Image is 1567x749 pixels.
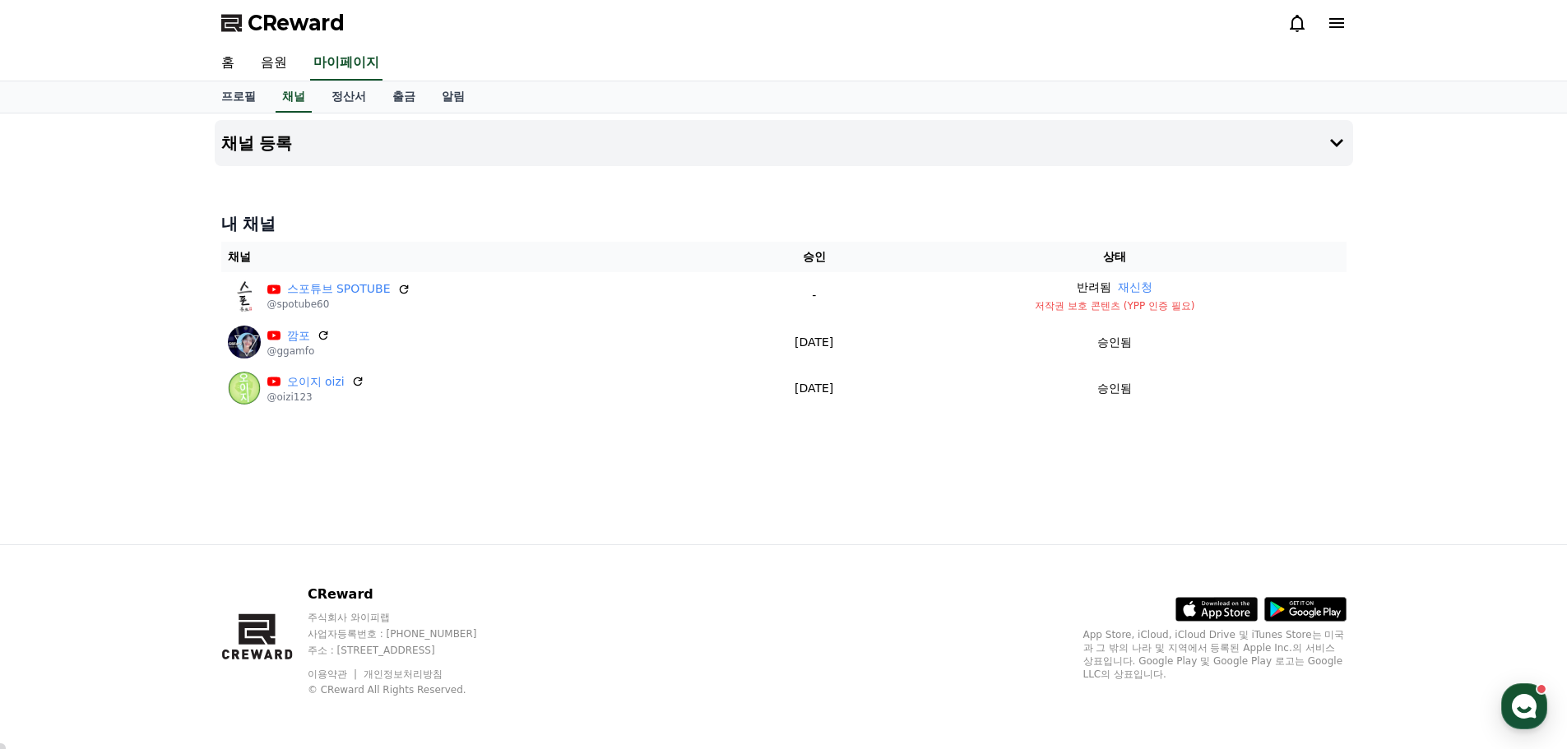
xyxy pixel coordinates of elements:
a: 프로필 [208,81,269,113]
th: 승인 [744,242,883,272]
a: 음원 [248,46,300,81]
button: 채널 등록 [215,120,1353,166]
p: [DATE] [751,380,877,397]
th: 상태 [883,242,1346,272]
p: 저작권 보호 콘텐츠 (YPP 인증 필요) [890,299,1339,312]
a: 이용약관 [308,668,359,680]
img: 오이지 oizi [228,372,261,405]
a: CReward [221,10,345,36]
p: [DATE] [751,334,877,351]
a: 홈 [208,46,248,81]
span: CReward [248,10,345,36]
p: © CReward All Rights Reserved. [308,683,508,696]
a: 개인정보처리방침 [364,668,443,680]
button: 재신청 [1118,279,1152,296]
a: 오이지 oizi [287,373,345,391]
a: 정산서 [318,81,379,113]
a: 깜포 [287,327,310,344]
p: 반려됨 [1077,279,1111,296]
p: 사업자등록번호 : [PHONE_NUMBER] [308,627,508,640]
p: @oizi123 [267,391,364,404]
p: @spotube60 [267,298,410,311]
img: 스포튜브 SPOTUBE [228,280,261,312]
p: App Store, iCloud, iCloud Drive 및 iTunes Store는 미국과 그 밖의 나라 및 지역에서 등록된 Apple Inc.의 서비스 상표입니다. Goo... [1083,628,1347,681]
a: 출금 [379,81,429,113]
p: 승인됨 [1097,380,1132,397]
a: 채널 [276,81,312,113]
p: - [751,287,877,304]
p: CReward [308,585,508,604]
p: 승인됨 [1097,334,1132,351]
p: 주소 : [STREET_ADDRESS] [308,644,508,657]
th: 채널 [221,242,744,272]
h4: 내 채널 [221,212,1347,235]
p: @ggamfo [267,344,330,358]
a: 알림 [429,81,478,113]
a: 스포튜브 SPOTUBE [287,280,391,298]
p: 주식회사 와이피랩 [308,611,508,624]
img: 깜포 [228,326,261,358]
h4: 채널 등록 [221,134,293,152]
a: 마이페이지 [310,46,382,81]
